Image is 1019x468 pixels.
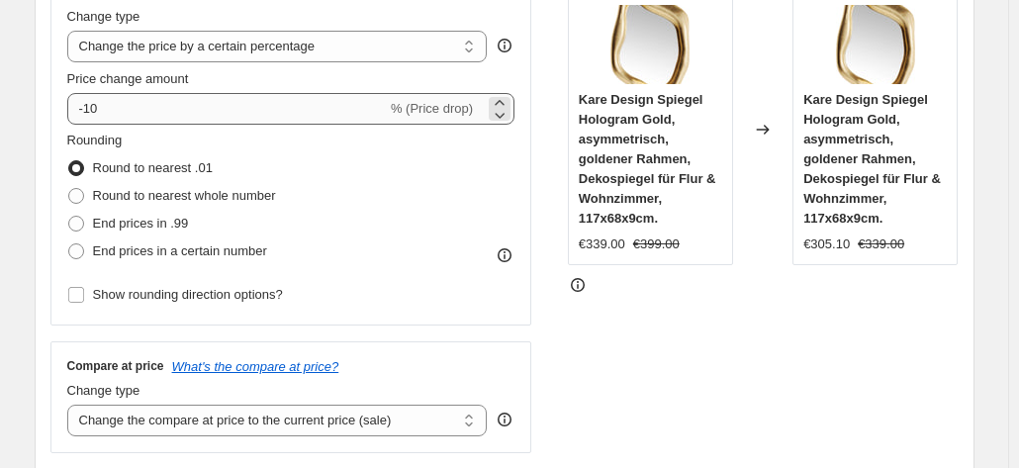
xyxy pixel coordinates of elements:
[67,9,140,24] span: Change type
[579,92,716,226] span: Kare Design Spiegel Hologram Gold, asymmetrisch, goldener Rahmen, Dekospiegel für Flur & Wohnzimm...
[633,234,680,254] strike: €399.00
[93,216,189,231] span: End prices in .99
[610,5,690,84] img: 81Pm7-jk0-L_80x.jpg
[93,188,276,203] span: Round to nearest whole number
[836,5,915,84] img: 81Pm7-jk0-L_80x.jpg
[803,92,941,226] span: Kare Design Spiegel Hologram Gold, asymmetrisch, goldener Rahmen, Dekospiegel für Flur & Wohnzimm...
[803,234,850,254] div: €305.10
[67,71,189,86] span: Price change amount
[67,383,140,398] span: Change type
[93,243,267,258] span: End prices in a certain number
[67,93,387,125] input: -15
[495,36,514,55] div: help
[495,410,514,429] div: help
[172,359,339,374] button: What's the compare at price?
[93,160,213,175] span: Round to nearest .01
[93,287,283,302] span: Show rounding direction options?
[858,234,904,254] strike: €339.00
[579,234,625,254] div: €339.00
[391,101,473,116] span: % (Price drop)
[67,133,123,147] span: Rounding
[67,358,164,374] h3: Compare at price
